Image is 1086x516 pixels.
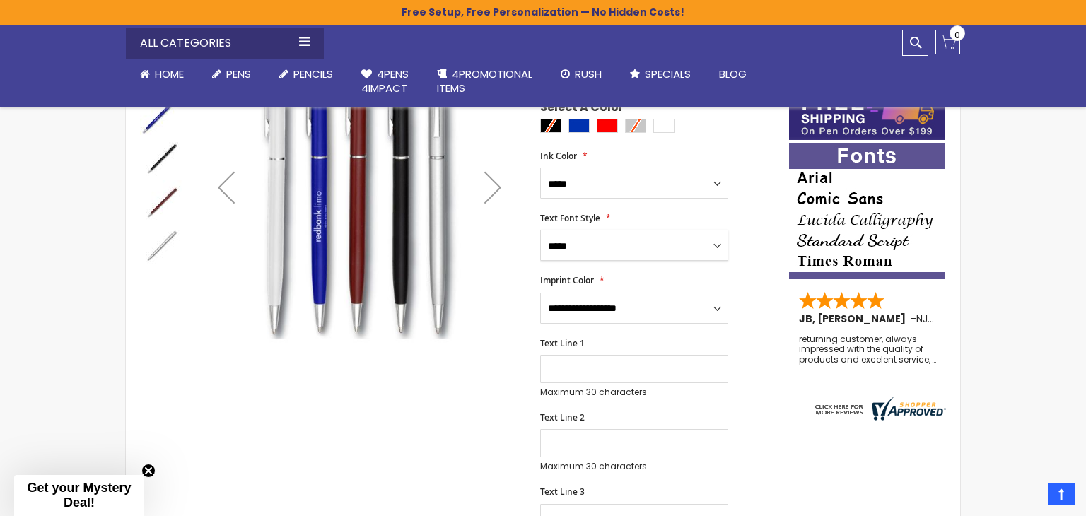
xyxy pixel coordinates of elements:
[198,4,255,370] div: Previous
[140,223,182,266] div: Slim Twist Pens
[423,59,547,105] a: 4PROMOTIONALITEMS
[140,135,184,179] div: Slim Twist Pens
[14,475,144,516] div: Get your Mystery Deal!Close teaser
[540,486,585,498] span: Text Line 3
[540,100,624,119] span: Select A Color
[954,28,960,42] span: 0
[916,312,934,326] span: NJ
[27,481,131,510] span: Get your Mystery Deal!
[293,66,333,81] span: Pencils
[540,274,594,286] span: Imprint Color
[568,119,590,133] div: Blue
[616,59,705,90] a: Specials
[789,89,945,140] img: Free shipping on orders over $199
[141,464,156,478] button: Close teaser
[126,28,324,59] div: All Categories
[597,119,618,133] div: Red
[705,59,761,90] a: Blog
[437,66,532,95] span: 4PROMOTIONAL ITEMS
[645,66,691,81] span: Specials
[198,24,521,347] img: Slim Twist Pens
[911,312,1034,326] span: - ,
[653,119,675,133] div: White
[265,59,347,90] a: Pencils
[789,143,945,279] img: font-personalization-examples
[935,30,960,54] a: 0
[140,180,182,223] img: Slim Twist Pens
[198,59,265,90] a: Pens
[812,397,946,421] img: 4pens.com widget logo
[547,59,616,90] a: Rush
[540,461,728,472] p: Maximum 30 characters
[140,93,182,135] img: Slim Twist Pens
[540,337,585,349] span: Text Line 1
[155,66,184,81] span: Home
[799,334,936,365] div: returning customer, always impressed with the quality of products and excelent service, will retu...
[540,212,600,224] span: Text Font Style
[361,66,409,95] span: 4Pens 4impact
[799,312,911,326] span: JB, [PERSON_NAME]
[126,59,198,90] a: Home
[140,136,182,179] img: Slim Twist Pens
[540,150,577,162] span: Ink Color
[575,66,602,81] span: Rush
[540,387,728,398] p: Maximum 30 characters
[347,59,423,105] a: 4Pens4impact
[719,66,747,81] span: Blog
[140,224,182,266] img: Slim Twist Pens
[140,91,184,135] div: Slim Twist Pens
[540,411,585,423] span: Text Line 2
[226,66,251,81] span: Pens
[140,179,184,223] div: Slim Twist Pens
[465,4,521,370] div: Next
